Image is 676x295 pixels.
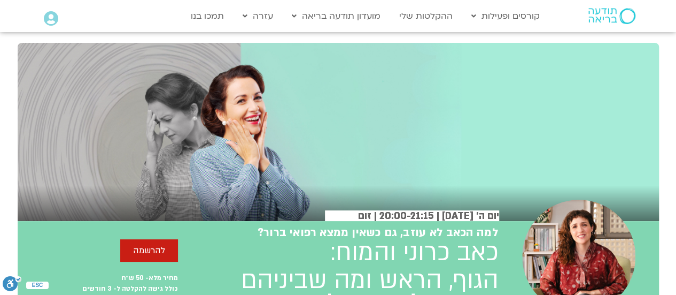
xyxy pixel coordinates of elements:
[394,6,458,26] a: ההקלטות שלי
[286,6,386,26] a: מועדון תודעה בריאה
[588,8,635,24] img: תודעה בריאה
[241,239,499,294] h2: כאב כרוני והמוח: הגוף, הראש ומה שביניהם
[325,210,499,222] h2: יום ה׳ [DATE] | 20:00-21:15 | זום
[185,6,229,26] a: תמכו בנו
[466,6,545,26] a: קורסים ופעילות
[237,6,278,26] a: עזרה
[133,246,165,255] span: להרשמה
[258,226,499,239] h2: למה הכאב לא עוזב, גם כשאין ממצא רפואי ברור?
[120,239,178,262] a: להרשמה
